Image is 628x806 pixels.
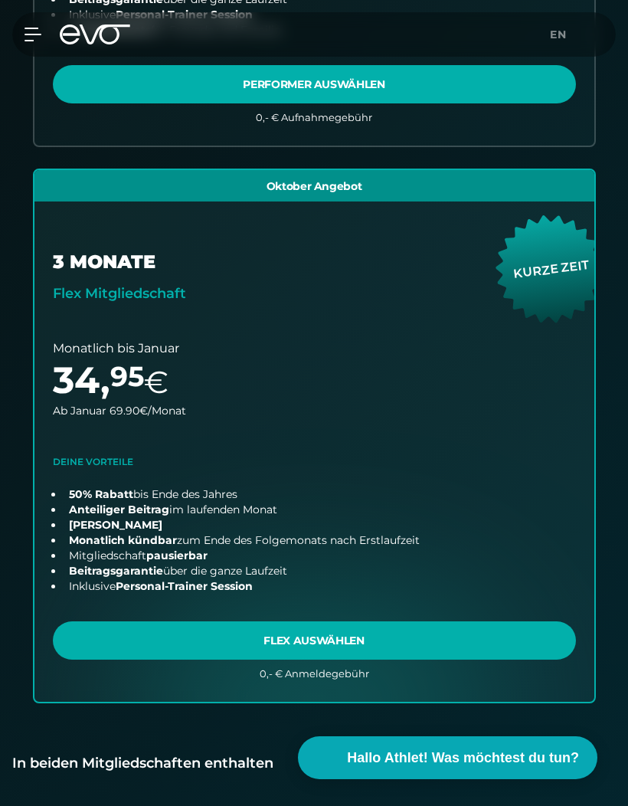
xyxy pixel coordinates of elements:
button: Hallo Athlet! Was möchtest du tun? [298,736,597,779]
span: en [550,28,567,41]
span: Hallo Athlet! Was möchtest du tun? [347,748,579,768]
div: In beiden Mitgliedschaften enthalten [12,752,616,774]
a: en [550,26,576,44]
a: choose plan [34,170,594,702]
